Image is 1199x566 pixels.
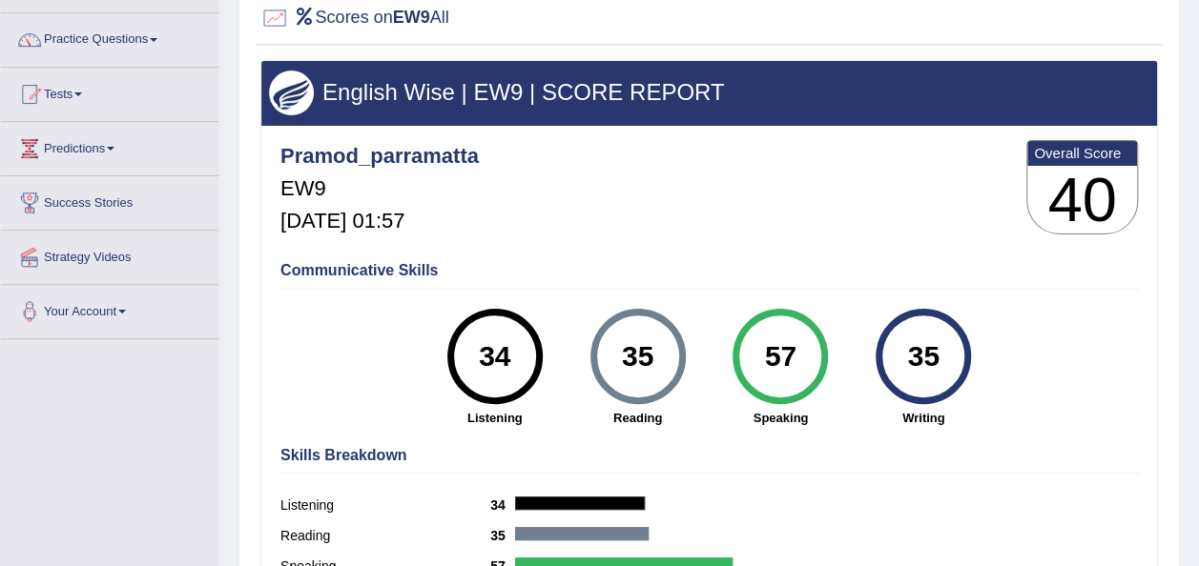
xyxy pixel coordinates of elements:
h3: English Wise | EW9 | SCORE REPORT [269,80,1149,105]
b: EW9 [393,8,430,27]
h3: 40 [1027,166,1137,234]
div: 57 [746,316,816,396]
a: Practice Questions [1,13,218,61]
b: 35 [490,528,515,543]
a: Success Stories [1,176,218,224]
h4: Pramod_parramatta [280,145,479,168]
label: Reading [280,526,490,546]
a: Predictions [1,122,218,170]
strong: Listening [433,409,557,427]
a: Strategy Videos [1,231,218,278]
img: wings.png [269,71,314,115]
div: 34 [460,316,529,396]
div: 35 [889,316,959,396]
label: Listening [280,495,490,515]
a: Tests [1,68,218,115]
b: 34 [490,497,515,513]
h4: Communicative Skills [280,262,1138,279]
h4: Skills Breakdown [280,447,1138,464]
strong: Writing [861,409,985,427]
strong: Speaking [718,409,842,427]
div: 35 [603,316,672,396]
b: Overall Score [1034,145,1130,161]
h5: EW9 [280,177,479,200]
h2: Scores on All [260,4,449,32]
strong: Reading [576,409,700,427]
h5: [DATE] 01:57 [280,210,479,232]
a: Your Account [1,285,218,333]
